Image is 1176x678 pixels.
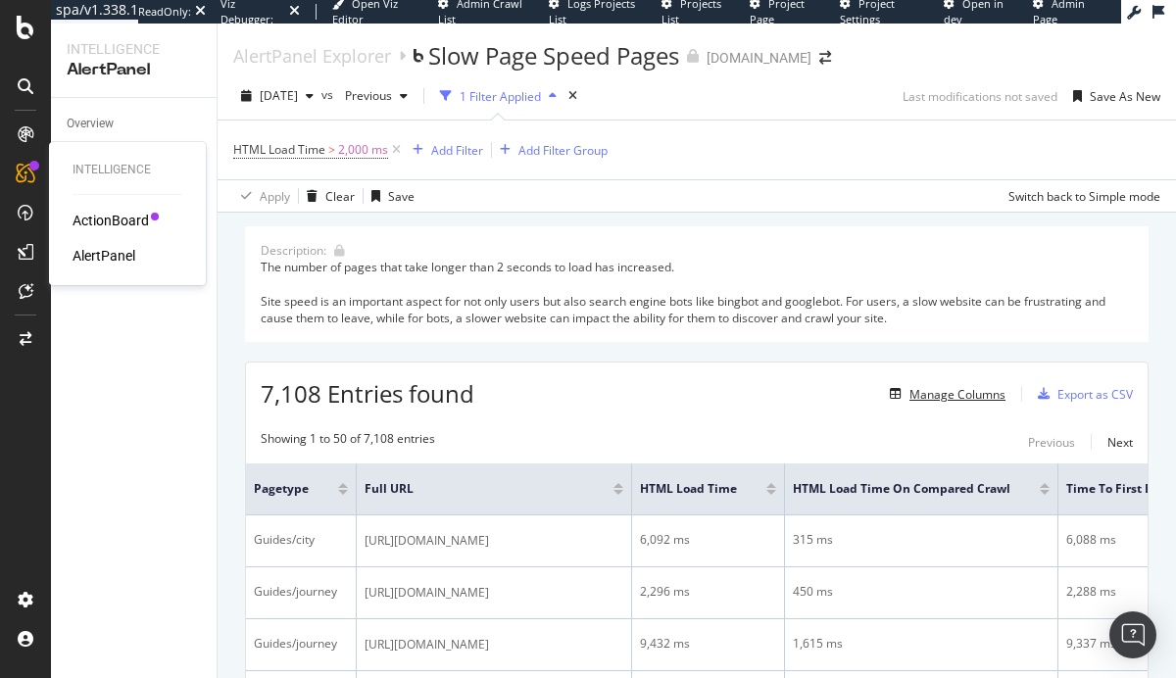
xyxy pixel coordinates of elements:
div: AlertPanel [67,59,201,81]
div: Apply [260,188,290,205]
div: Showing 1 to 50 of 7,108 entries [261,430,435,454]
span: 2,000 ms [338,136,388,164]
div: Export as CSV [1057,386,1133,403]
button: Manage Columns [882,382,1005,406]
span: 2025 Oct. 6th [260,87,298,104]
span: [URL][DOMAIN_NAME] [365,583,489,603]
span: 7,108 Entries found [261,377,474,410]
div: Manage Columns [909,386,1005,403]
div: arrow-right-arrow-left [819,51,831,65]
div: Guides/journey [254,583,348,601]
div: Next [1107,434,1133,451]
div: 1,615 ms [793,635,1050,653]
div: 450 ms [793,583,1050,601]
span: [URL][DOMAIN_NAME] [365,531,489,551]
div: Last modifications not saved [903,88,1057,105]
div: Overview [67,114,114,134]
div: The number of pages that take longer than 2 seconds to load has increased. Site speed is an impor... [261,259,1133,326]
div: Save As New [1090,88,1160,105]
div: 6,092 ms [640,531,776,549]
button: Apply [233,180,290,212]
div: Add Filter [431,142,483,159]
button: Export as CSV [1030,378,1133,410]
div: ReadOnly: [138,4,191,20]
span: Full URL [365,480,584,498]
div: Intelligence [73,162,182,178]
button: Add Filter Group [492,138,608,162]
button: Next [1107,430,1133,454]
div: Switch back to Simple mode [1008,188,1160,205]
a: AlertPanel [73,246,135,266]
button: Previous [337,80,416,112]
span: [URL][DOMAIN_NAME] [365,635,489,654]
div: 2,296 ms [640,583,776,601]
button: [DATE] [233,80,321,112]
span: vs [321,86,337,103]
button: Save As New [1065,80,1160,112]
div: Save [388,188,415,205]
span: Previous [337,87,392,104]
div: 9,432 ms [640,635,776,653]
div: Description: [261,242,326,259]
span: HTML Load Time On Compared Crawl [793,480,1010,498]
a: Overview [67,114,203,134]
div: Guides/city [254,531,348,549]
div: times [564,86,581,106]
button: Switch back to Simple mode [1001,180,1160,212]
button: 1 Filter Applied [432,80,564,112]
button: Clear [299,180,355,212]
span: HTML Load Time [640,480,737,498]
button: Add Filter [405,138,483,162]
span: > [328,141,335,158]
span: pagetype [254,480,309,498]
span: HTML Load Time [233,141,325,158]
div: Intelligence [67,39,201,59]
div: Add Filter Group [518,142,608,159]
button: Save [364,180,415,212]
button: Previous [1028,430,1075,454]
div: Guides/journey [254,635,348,653]
div: Open Intercom Messenger [1109,611,1156,658]
div: [DOMAIN_NAME] [707,48,811,68]
div: Slow Page Speed Pages [428,39,679,73]
div: Clear [325,188,355,205]
a: ActionBoard [73,211,149,230]
a: AlertPanel Explorer [233,45,391,67]
div: Previous [1028,434,1075,451]
div: 315 ms [793,531,1050,549]
div: 1 Filter Applied [460,88,541,105]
